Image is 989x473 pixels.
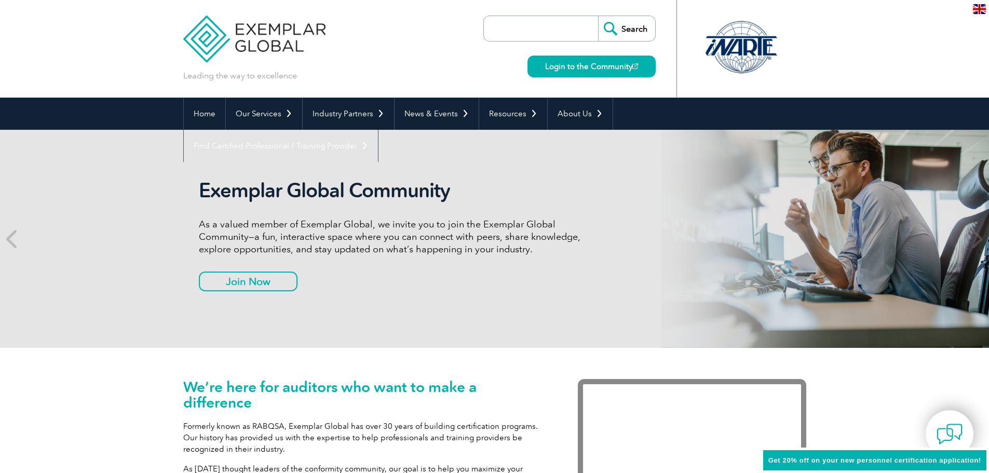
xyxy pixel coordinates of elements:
[768,456,981,464] span: Get 20% off on your new personnel certification application!
[226,98,302,130] a: Our Services
[199,179,588,202] h2: Exemplar Global Community
[183,421,547,455] p: Formerly known as RABQSA, Exemplar Global has over 30 years of building certification programs. O...
[973,4,986,14] img: en
[184,98,225,130] a: Home
[183,379,547,410] h1: We’re here for auditors who want to make a difference
[199,218,588,255] p: As a valued member of Exemplar Global, we invite you to join the Exemplar Global Community—a fun,...
[937,421,963,447] img: contact-chat.png
[183,70,297,82] p: Leading the way to excellence
[632,63,638,69] img: open_square.png
[395,98,479,130] a: News & Events
[527,56,656,77] a: Login to the Community
[184,130,378,162] a: Find Certified Professional / Training Provider
[479,98,547,130] a: Resources
[199,272,297,291] a: Join Now
[303,98,394,130] a: Industry Partners
[548,98,613,130] a: About Us
[598,16,655,41] input: Search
